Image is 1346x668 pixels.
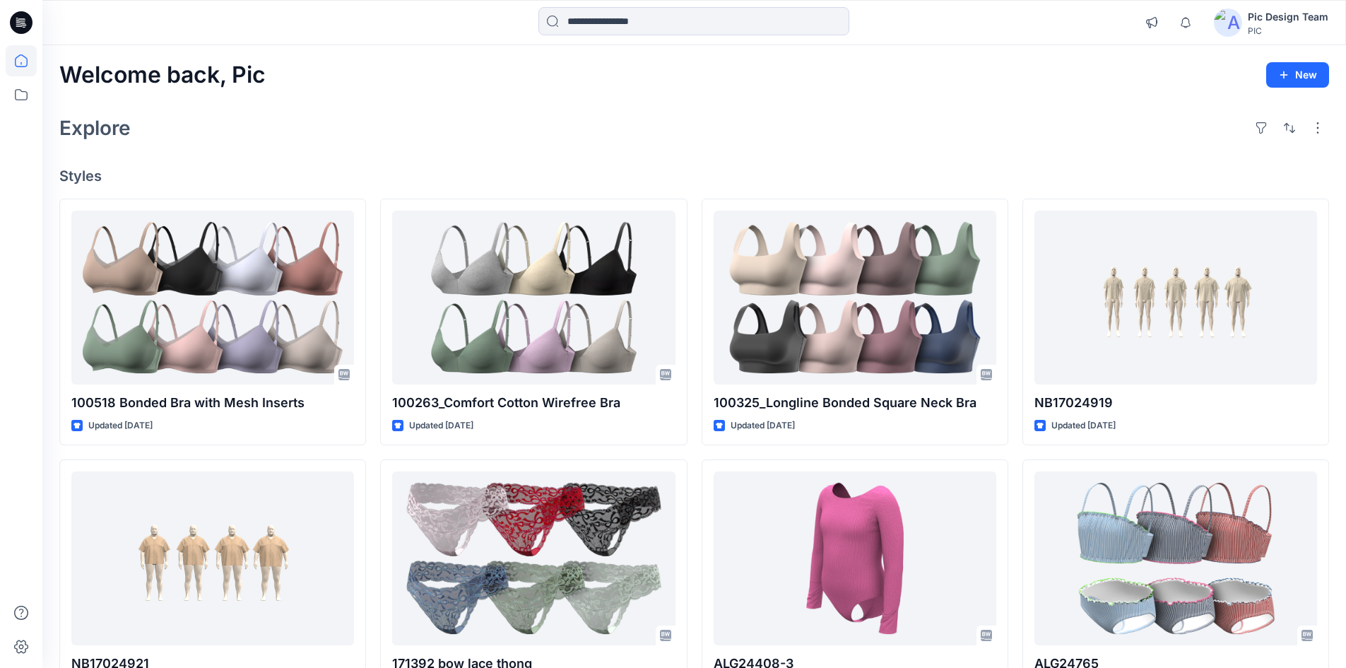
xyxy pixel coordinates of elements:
a: 100325_Longline Bonded Square Neck Bra [714,211,996,385]
button: New [1266,62,1329,88]
a: 100263_Comfort Cotton Wirefree Bra [392,211,675,385]
img: avatar [1214,8,1242,37]
div: Pic Design Team [1248,8,1328,25]
a: NB17024921 [71,471,354,646]
a: ALG24765 [1034,471,1317,646]
a: NB17024919 [1034,211,1317,385]
p: 100263_Comfort Cotton Wirefree Bra [392,393,675,413]
p: NB17024919 [1034,393,1317,413]
p: 100325_Longline Bonded Square Neck Bra [714,393,996,413]
a: ALG24408-3 [714,471,996,646]
p: Updated [DATE] [731,418,795,433]
p: Updated [DATE] [409,418,473,433]
a: 171392 bow lace thong [392,471,675,646]
h2: Explore [59,117,131,139]
h4: Styles [59,168,1329,184]
h2: Welcome back, Pic [59,62,266,88]
a: 100518 Bonded Bra with Mesh Inserts [71,211,354,385]
p: Updated [DATE] [1051,418,1116,433]
p: 100518 Bonded Bra with Mesh Inserts [71,393,354,413]
div: PIC [1248,25,1328,36]
p: Updated [DATE] [88,418,153,433]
